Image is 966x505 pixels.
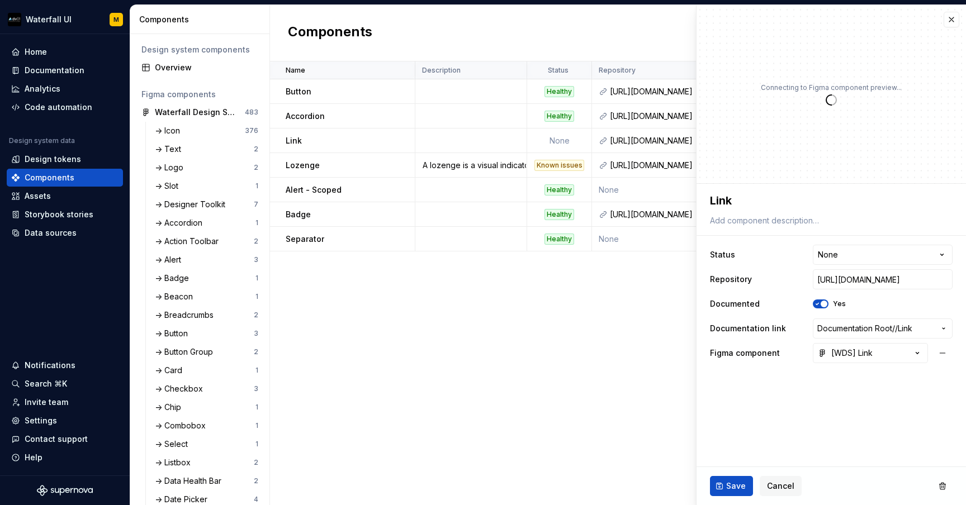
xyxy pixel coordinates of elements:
[416,160,526,171] div: A lozenge is a visual indicator used to highlight an item's status for quick recognition.
[25,190,51,202] div: Assets
[254,477,258,485] div: 2
[254,347,258,356] div: 2
[26,14,72,25] div: Waterfall UI
[141,89,258,100] div: Figma components
[150,232,263,250] a: -> Action Toolbar2
[155,383,207,394] div: -> Checkbox
[7,356,123,374] button: Notifications
[254,200,258,209] div: 7
[155,494,212,505] div: -> Date Picker
[288,23,372,43] h2: Components
[113,15,119,24] div: M
[25,209,93,220] div: Storybook stories
[155,291,197,302] div: -> Beacon
[761,83,902,92] p: Connecting to Figma component preview...
[534,160,584,171] div: Known issues
[7,43,123,61] a: Home
[155,309,218,321] div: -> Breadcrumbs
[895,323,898,334] span: /
[527,128,592,153] td: None
[25,397,68,408] div: Invite team
[610,209,717,220] div: [URL][DOMAIN_NAME]
[254,255,258,264] div: 3
[286,111,325,122] p: Accordion
[150,122,263,140] a: -> Icon376
[710,323,786,334] label: Documentation link
[9,136,75,145] div: Design system data
[7,169,123,187] a: Components
[818,347,873,359] div: [WDS] Link
[610,160,717,171] div: [URL][DOMAIN_NAME]
[255,292,258,301] div: 1
[150,306,263,324] a: -> Breadcrumbs2
[255,440,258,449] div: 1
[25,433,88,445] div: Contact support
[610,135,717,146] div: [URL][DOMAIN_NAME]
[155,144,186,155] div: -> Text
[155,273,193,284] div: -> Badge
[544,86,574,97] div: Healthy
[813,343,928,363] button: [WDS] Link
[254,329,258,338] div: 3
[7,80,123,98] a: Analytics
[710,347,780,359] label: Figma component
[25,83,60,94] div: Analytics
[150,361,263,379] a: -> Card1
[710,274,752,285] label: Repository
[592,178,724,202] td: None
[255,182,258,190] div: 1
[7,98,123,116] a: Code automation
[25,65,84,76] div: Documentation
[726,480,746,492] span: Save
[254,311,258,320] div: 2
[7,224,123,242] a: Data sources
[37,485,93,496] a: Supernova Logo
[155,62,258,73] div: Overview
[150,196,263,213] a: -> Designer Toolkit7
[8,13,21,26] img: 7a0241b0-c510-47ef-86be-6cc2f0d29437.png
[155,402,186,413] div: -> Chip
[7,150,123,168] a: Design tokens
[150,472,263,490] a: -> Data Health Bar2
[150,288,263,306] a: -> Beacon1
[7,375,123,393] button: Search ⌘K
[155,180,183,192] div: -> Slot
[286,160,320,171] p: Lozenge
[25,102,92,113] div: Code automation
[25,227,77,239] div: Data sources
[710,476,753,496] button: Save
[25,415,57,426] div: Settings
[155,125,184,136] div: -> Icon
[25,452,42,463] div: Help
[7,430,123,448] button: Contact support
[7,412,123,430] a: Settings
[25,360,75,371] div: Notifications
[150,177,263,195] a: -> Slot1
[155,346,217,358] div: -> Button Group
[599,66,636,75] p: Repository
[544,209,574,220] div: Healthy
[2,7,127,31] button: Waterfall UIM
[150,380,263,398] a: -> Checkbox3
[548,66,569,75] p: Status
[710,298,760,309] label: Documented
[767,480,794,492] span: Cancel
[286,86,311,97] p: Button
[150,159,263,177] a: -> Logo2
[150,214,263,232] a: -> Accordion1
[254,495,258,504] div: 4
[25,46,47,58] div: Home
[150,325,263,342] a: -> Button3
[710,249,735,260] label: Status
[544,111,574,122] div: Healthy
[137,59,263,77] a: Overview
[155,328,192,339] div: -> Button
[25,154,81,165] div: Design tokens
[760,476,802,496] button: Cancel
[833,299,846,308] label: Yes
[155,439,192,450] div: -> Select
[255,218,258,227] div: 1
[7,206,123,223] a: Storybook stories
[254,145,258,154] div: 2
[708,190,950,211] textarea: Link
